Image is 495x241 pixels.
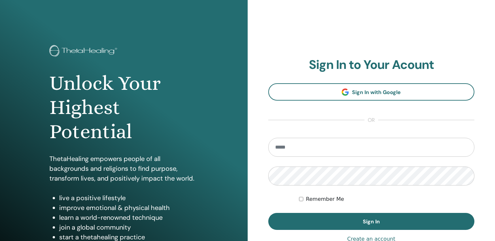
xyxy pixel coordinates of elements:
[59,193,198,203] li: live a positive lifestyle
[299,195,474,203] div: Keep me authenticated indefinitely or until I manually logout
[352,89,401,96] span: Sign In with Google
[268,57,475,72] h2: Sign In to Your Acount
[49,71,198,144] h1: Unlock Your Highest Potential
[306,195,344,203] label: Remember Me
[49,154,198,183] p: ThetaHealing empowers people of all backgrounds and religions to find purpose, transform lives, a...
[59,213,198,222] li: learn a world-renowned technique
[364,116,378,124] span: or
[268,213,475,230] button: Sign In
[363,218,380,225] span: Sign In
[59,203,198,213] li: improve emotional & physical health
[59,222,198,232] li: join a global community
[268,83,475,101] a: Sign In with Google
